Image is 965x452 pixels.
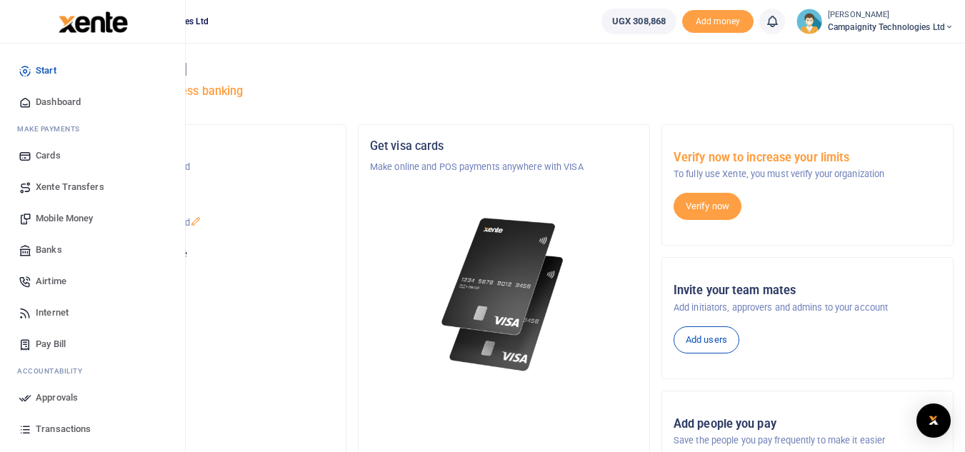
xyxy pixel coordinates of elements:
[11,171,174,203] a: Xente Transfers
[11,413,174,445] a: Transactions
[11,203,174,234] a: Mobile Money
[11,328,174,360] a: Pay Bill
[66,139,334,154] h5: Organization
[596,9,682,34] li: Wallet ballance
[59,11,128,33] img: logo-large
[682,10,754,34] span: Add money
[36,422,91,436] span: Transactions
[36,211,93,226] span: Mobile Money
[36,391,78,405] span: Approvals
[36,180,104,194] span: Xente Transfers
[66,216,334,230] p: Campaignity Technologies Ltd
[682,15,754,26] a: Add money
[36,149,61,163] span: Cards
[11,360,174,382] li: Ac
[36,95,81,109] span: Dashboard
[36,306,69,320] span: Internet
[674,193,741,220] a: Verify now
[11,140,174,171] a: Cards
[11,118,174,140] li: M
[674,301,941,315] p: Add initiators, approvers and admins to your account
[36,243,62,257] span: Banks
[66,160,334,174] p: Campaignity Technologies Ltd
[36,337,66,351] span: Pay Bill
[66,247,334,261] p: Your current account balance
[437,209,571,381] img: xente-_physical_cards.png
[11,55,174,86] a: Start
[11,86,174,118] a: Dashboard
[674,417,941,431] h5: Add people you pay
[916,403,951,438] div: Open Intercom Messenger
[674,167,941,181] p: To fully use Xente, you must verify your organization
[682,10,754,34] li: Toup your wallet
[674,433,941,448] p: Save the people you pay frequently to make it easier
[24,124,80,134] span: ake Payments
[796,9,822,34] img: profile-user
[828,21,954,34] span: Campaignity Technologies Ltd
[674,283,941,298] h5: Invite your team mates
[828,9,954,21] small: [PERSON_NAME]
[370,139,638,154] h5: Get visa cards
[674,151,941,165] h5: Verify now to increase your limits
[54,61,954,77] h4: Hello [PERSON_NAME]
[11,297,174,328] a: Internet
[370,160,638,174] p: Make online and POS payments anywhere with VISA
[36,64,56,78] span: Start
[28,366,82,376] span: countability
[11,266,174,297] a: Airtime
[11,382,174,413] a: Approvals
[36,274,66,288] span: Airtime
[11,234,174,266] a: Banks
[66,194,334,209] h5: Account
[66,265,334,279] h5: UGX 308,868
[612,14,666,29] span: UGX 308,868
[54,84,954,99] h5: Welcome to better business banking
[601,9,676,34] a: UGX 308,868
[796,9,954,34] a: profile-user [PERSON_NAME] Campaignity Technologies Ltd
[57,16,128,26] a: logo-small logo-large logo-large
[674,326,739,353] a: Add users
